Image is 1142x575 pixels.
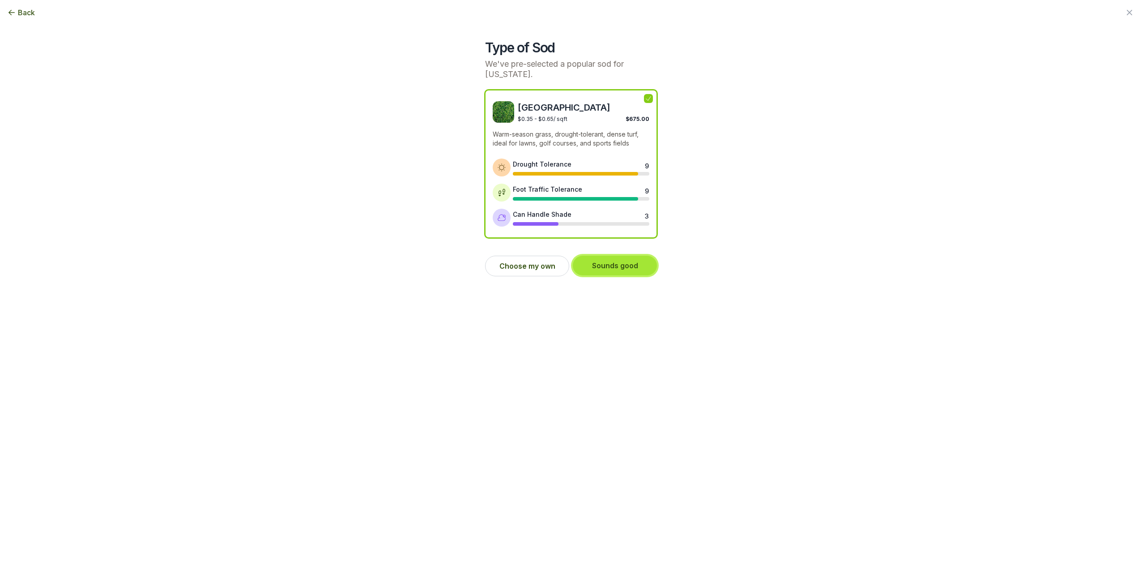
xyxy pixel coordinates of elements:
span: $675.00 [626,116,649,122]
button: Back [7,7,35,18]
img: Foot traffic tolerance icon [497,188,506,197]
div: Foot Traffic Tolerance [513,185,582,194]
img: Shade tolerance icon [497,213,506,222]
span: [GEOGRAPHIC_DATA] [518,101,649,114]
h2: Type of Sod [485,39,657,56]
p: Warm-season grass, drought-tolerant, dense turf, ideal for lawns, golf courses, and sports fields [493,130,649,148]
img: Bermuda sod image [493,101,514,123]
span: $0.35 - $0.65 / sqft [518,116,567,122]
span: Back [18,7,35,18]
button: Choose my own [485,256,569,276]
div: Drought Tolerance [513,159,571,169]
p: We've pre-selected a popular sod for [US_STATE]. [485,59,657,79]
div: 3 [645,211,648,219]
div: 9 [645,161,648,168]
button: Sounds good [573,256,657,275]
div: Can Handle Shade [513,210,571,219]
div: 9 [645,186,648,193]
img: Drought tolerance icon [497,163,506,172]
